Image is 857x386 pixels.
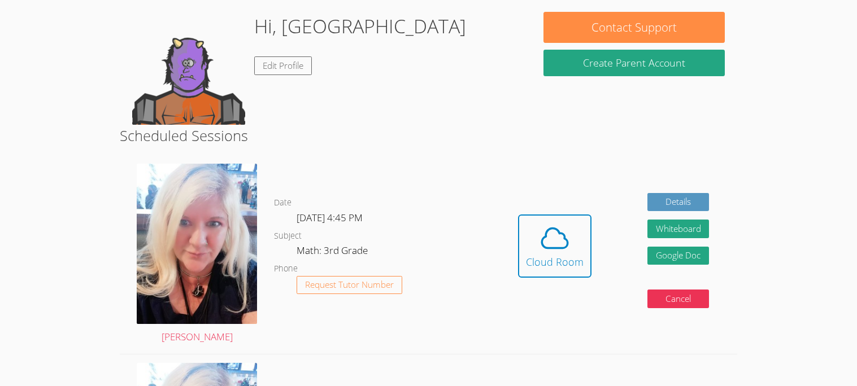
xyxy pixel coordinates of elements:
[137,164,257,345] a: [PERSON_NAME]
[120,125,737,146] h2: Scheduled Sessions
[132,12,245,125] img: default.png
[297,211,363,224] span: [DATE] 4:45 PM
[137,164,257,324] img: Angela.jpg
[254,12,466,41] h1: Hi, [GEOGRAPHIC_DATA]
[274,229,302,243] dt: Subject
[543,12,724,43] button: Contact Support
[647,247,710,265] a: Google Doc
[647,289,710,308] button: Cancel
[305,280,394,289] span: Request Tutor Number
[274,262,298,276] dt: Phone
[647,220,710,238] button: Whiteboard
[274,196,292,210] dt: Date
[297,243,370,262] dd: Math: 3rd Grade
[543,50,724,76] button: Create Parent Account
[647,193,710,212] a: Details
[254,56,312,75] a: Edit Profile
[526,254,584,270] div: Cloud Room
[297,276,402,295] button: Request Tutor Number
[518,214,591,278] button: Cloud Room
